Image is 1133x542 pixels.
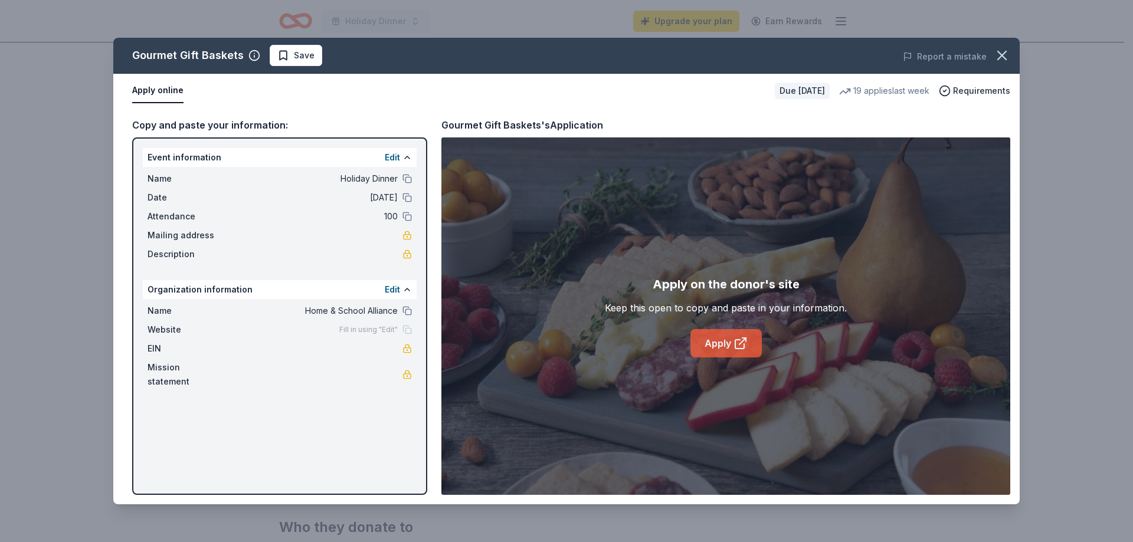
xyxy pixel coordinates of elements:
button: Edit [385,283,400,297]
span: Date [148,190,227,205]
div: Copy and paste your information: [132,117,427,133]
div: Gourmet Gift Baskets's Application [441,117,603,133]
button: Report a mistake [903,50,987,64]
span: Save [294,48,315,63]
span: Name [148,172,227,186]
span: [DATE] [227,190,398,205]
span: Website [148,323,227,337]
button: Apply online [132,78,184,103]
span: Holiday Dinner [227,172,398,186]
span: Fill in using "Edit" [339,325,398,334]
span: Name [148,304,227,318]
span: Mission statement [148,360,227,389]
span: Attendance [148,209,227,224]
div: Gourmet Gift Baskets [132,46,244,65]
button: Requirements [939,84,1010,98]
span: 100 [227,209,398,224]
span: EIN [148,341,227,356]
div: Due [DATE] [775,83,830,99]
div: Event information [143,148,417,167]
span: Home & School Alliance [227,304,398,318]
div: Apply on the donor's site [653,275,800,294]
div: 19 applies last week [839,84,929,98]
span: Description [148,247,227,261]
button: Edit [385,150,400,165]
span: Requirements [953,84,1010,98]
div: Keep this open to copy and paste in your information. [605,301,847,315]
div: Organization information [143,280,417,299]
span: Mailing address [148,228,227,242]
button: Save [270,45,322,66]
a: Apply [690,329,762,357]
